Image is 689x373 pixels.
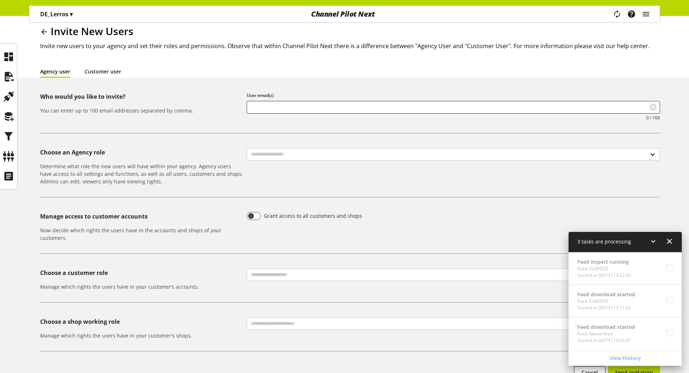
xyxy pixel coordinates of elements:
[40,10,73,18] p: DE_Lerros
[40,317,244,326] h5: Choose a shop working role
[40,162,244,185] h6: Determine what role the new users will have within your agency. Agency users have access to all s...
[261,212,362,220] span: Grant access to all customers and shops
[247,92,660,99] label: User email(s)
[40,226,244,242] h6: Now decide which rights the users have in the accounts and shops of your customers.
[40,212,244,221] h5: Manage access to customer accounts
[40,107,244,114] h6: You can enter up to 100 email addresses separated by comma.
[40,68,70,75] span: Agency user
[40,42,660,50] h2: Invite new users to your agency and set their roles and permissions. Observe that within Channel ...
[577,238,631,245] span: 3 tasks are processing
[609,354,641,362] span: View History
[40,332,244,339] h6: Manage which rights the users have in your customer's shops.
[51,24,133,38] span: Invite New Users
[40,268,244,277] h5: Choose a customer role
[40,92,244,101] h5: Who would you like to invite?
[570,352,680,364] a: View History
[40,283,244,291] h6: Manage which rights the users have in your customer’s accounts.
[85,68,121,75] span: Customer user
[646,115,660,121] small: 0 / 100
[70,10,73,18] span: ▾
[29,5,660,23] nav: main navigation
[40,148,244,157] h5: Choose an Agency role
